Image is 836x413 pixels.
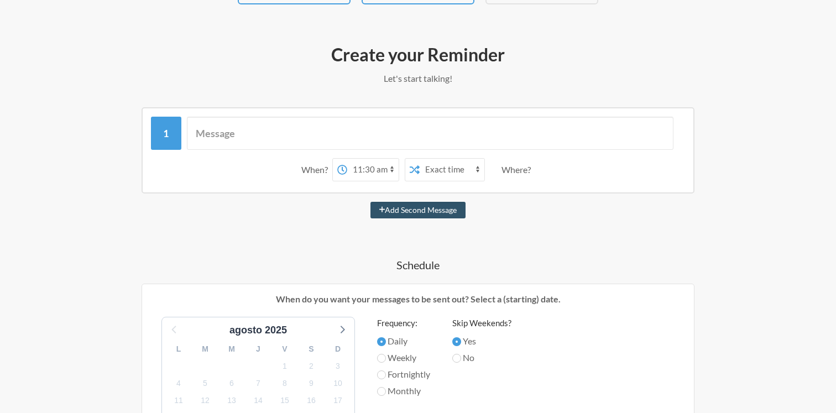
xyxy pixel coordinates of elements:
button: Add Second Message [370,202,466,218]
div: D [325,341,351,358]
input: Yes [452,337,461,346]
label: Weekly [377,351,430,364]
input: No [452,354,461,363]
h4: Schedule [97,257,739,273]
span: miércoles, 10 de septiembre de 2025 [330,375,346,391]
div: Where? [501,158,535,181]
div: M [218,341,245,358]
input: Fortnightly [377,370,386,379]
input: Weekly [377,354,386,363]
span: jueves, 4 de septiembre de 2025 [171,375,186,391]
input: Daily [377,337,386,346]
span: lunes, 8 de septiembre de 2025 [277,375,292,391]
p: Let's start talking! [97,72,739,85]
span: domingo, 14 de septiembre de 2025 [250,393,266,409]
span: miércoles, 17 de septiembre de 2025 [330,393,346,409]
div: M [192,341,218,358]
h2: Create your Reminder [97,43,739,66]
div: When? [301,158,332,181]
label: No [452,351,511,364]
input: Message [187,117,674,150]
div: J [245,341,271,358]
label: Daily [377,334,430,348]
span: sábado, 6 de septiembre de 2025 [224,375,239,391]
p: When do you want your messages to be sent out? Select a (starting) date. [150,292,686,306]
label: Yes [452,334,511,348]
label: Fortnightly [377,368,430,381]
div: V [271,341,298,358]
div: S [298,341,325,358]
span: domingo, 7 de septiembre de 2025 [250,375,266,391]
span: miércoles, 3 de septiembre de 2025 [330,358,346,374]
span: lunes, 15 de septiembre de 2025 [277,393,292,409]
span: martes, 2 de septiembre de 2025 [304,358,319,374]
label: Skip Weekends? [452,317,511,330]
span: viernes, 5 de septiembre de 2025 [197,375,213,391]
span: viernes, 12 de septiembre de 2025 [197,393,213,409]
div: agosto 2025 [225,323,291,338]
label: Frequency: [377,317,430,330]
span: martes, 9 de septiembre de 2025 [304,375,319,391]
label: Monthly [377,384,430,398]
span: lunes, 1 de septiembre de 2025 [277,358,292,374]
span: sábado, 13 de septiembre de 2025 [224,393,239,409]
div: L [165,341,192,358]
span: jueves, 11 de septiembre de 2025 [171,393,186,409]
span: martes, 16 de septiembre de 2025 [304,393,319,409]
input: Monthly [377,387,386,396]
